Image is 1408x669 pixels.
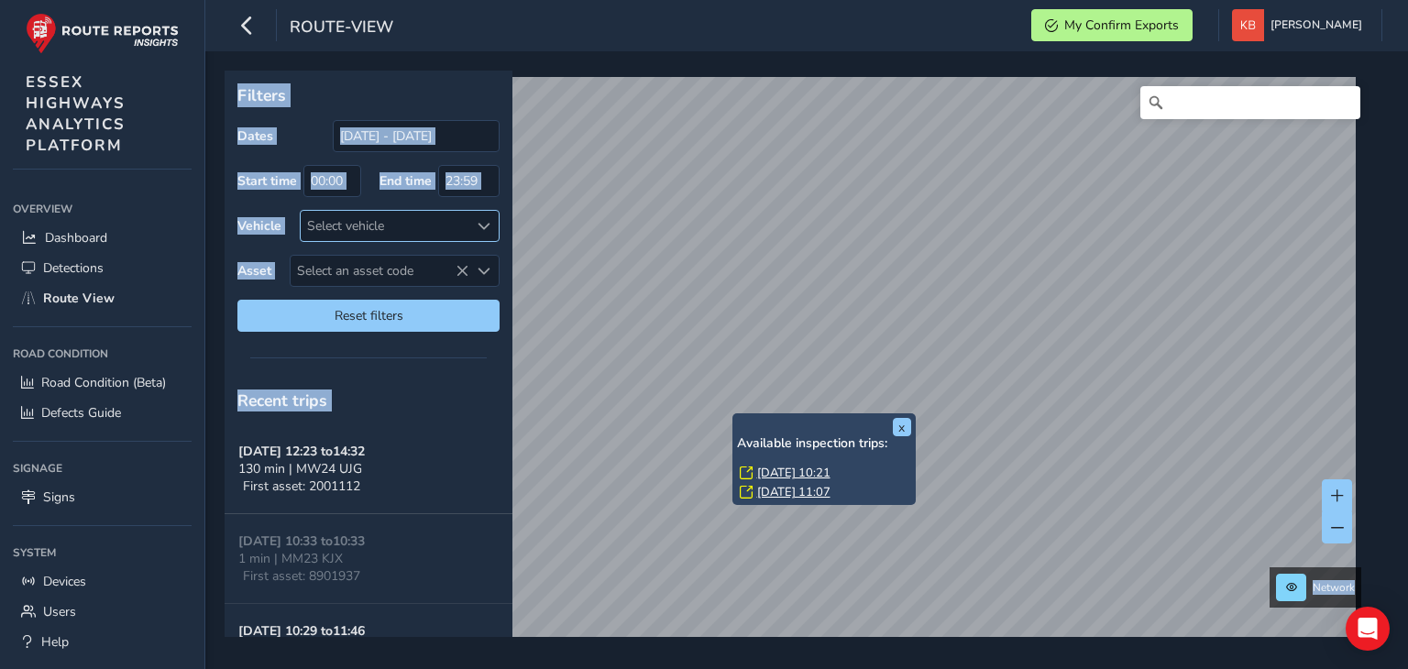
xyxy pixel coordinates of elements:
a: Route View [13,283,192,313]
label: Asset [237,262,271,280]
span: Defects Guide [41,404,121,422]
div: Road Condition [13,340,192,367]
a: Detections [13,253,192,283]
img: diamond-layout [1232,9,1264,41]
a: Dashboard [13,223,192,253]
label: Dates [237,127,273,145]
span: ESSEX HIGHWAYS ANALYTICS PLATFORM [26,71,126,156]
span: 1 min | MM23 KJX [238,550,343,567]
span: Users [43,603,76,620]
a: Signs [13,482,192,512]
span: Reset filters [251,307,486,324]
canvas: Map [231,77,1356,658]
a: Devices [13,566,192,597]
button: My Confirm Exports [1031,9,1193,41]
h6: Available inspection trips: [737,436,911,452]
span: 130 min | MW24 UJG [238,460,362,477]
label: Vehicle [237,217,281,235]
button: [DATE] 12:23 to14:32130 min | MW24 UJGFirst asset: 2001112 [225,424,512,514]
span: Network [1313,580,1355,595]
label: Start time [237,172,297,190]
strong: [DATE] 10:33 to 10:33 [238,532,365,550]
span: Help [41,633,69,651]
span: Route View [43,290,115,307]
p: Filters [237,83,500,107]
span: My Confirm Exports [1064,16,1179,34]
span: First asset: 8901937 [243,567,360,585]
div: Select an asset code [468,256,499,286]
span: Devices [43,573,86,590]
button: Reset filters [237,300,500,332]
span: Road Condition (Beta) [41,374,166,391]
strong: [DATE] 10:29 to 11:46 [238,622,365,640]
a: Help [13,627,192,657]
span: [PERSON_NAME] [1270,9,1362,41]
button: [PERSON_NAME] [1232,9,1369,41]
button: x [893,418,911,436]
label: End time [379,172,432,190]
span: Recent trips [237,389,327,411]
input: Search [1140,86,1360,119]
div: Open Intercom Messenger [1346,607,1390,651]
div: Select vehicle [301,211,468,241]
button: [DATE] 10:33 to10:331 min | MM23 KJXFirst asset: 8901937 [225,514,512,604]
span: route-view [290,16,393,41]
div: System [13,539,192,566]
a: Defects Guide [13,398,192,428]
a: Road Condition (Beta) [13,367,192,398]
a: Users [13,597,192,627]
img: rr logo [26,13,179,54]
span: Detections [43,259,104,277]
span: First asset: 2001112 [243,477,360,495]
strong: [DATE] 12:23 to 14:32 [238,443,365,460]
span: Signs [43,488,75,506]
div: Signage [13,455,192,482]
div: Overview [13,195,192,223]
span: Dashboard [45,229,107,247]
a: [DATE] 11:07 [757,484,830,500]
span: Select an asset code [291,256,468,286]
a: [DATE] 10:21 [757,465,830,481]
